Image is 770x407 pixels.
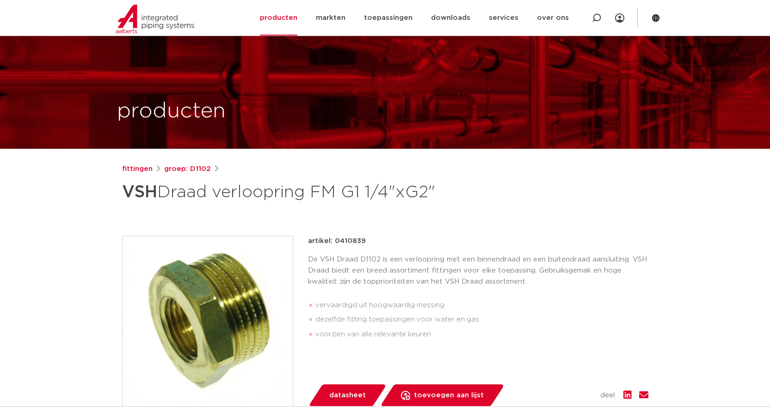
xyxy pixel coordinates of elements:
p: De VSH Draad D1102 is een verloopring met een binnendraad en een buitendraad aansluiting. VSH Dra... [308,254,648,287]
span: deel: [600,390,616,401]
a: datasheet [308,384,387,407]
li: voorzien van alle relevante keuren [315,327,648,342]
h1: Draad verloopring FM G1 1/4"xG2" [122,178,469,206]
p: artikel: 0410839 [308,236,366,247]
li: vervaardigd uit hoogwaardig messing [315,298,648,313]
a: groep: D1102 [164,164,211,175]
strong: VSH [122,184,157,200]
a: fittingen [122,164,153,175]
span: toevoegen aan lijst [414,388,484,403]
li: dezelfde fitting toepassingen voor water en gas [315,312,648,327]
img: Product Image for VSH Draad verloopring FM G1 1/4"xG2" [123,236,293,406]
span: datasheet [329,388,366,403]
h1: producten [117,97,226,126]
